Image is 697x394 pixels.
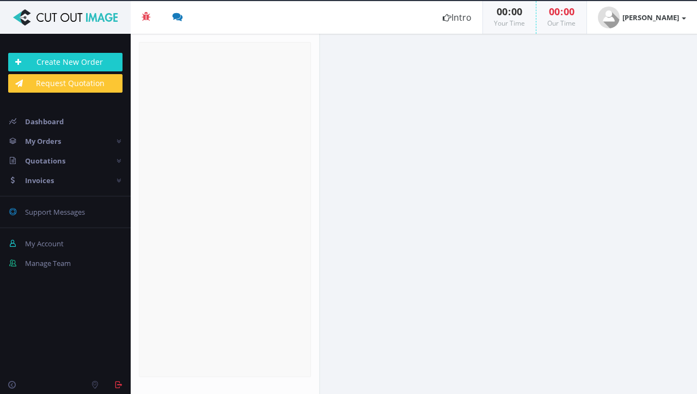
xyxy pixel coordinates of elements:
[25,258,71,268] span: Manage Team
[25,175,54,185] span: Invoices
[549,5,560,18] span: 00
[598,7,620,28] img: user_default.jpg
[8,74,123,93] a: Request Quotation
[25,117,64,126] span: Dashboard
[622,13,679,22] strong: [PERSON_NAME]
[432,1,482,34] a: Intro
[547,19,576,28] small: Our Time
[494,19,525,28] small: Your Time
[497,5,508,18] span: 00
[25,156,65,166] span: Quotations
[25,136,61,146] span: My Orders
[560,5,564,18] span: :
[25,207,85,217] span: Support Messages
[508,5,511,18] span: :
[25,239,64,248] span: My Account
[564,5,574,18] span: 00
[8,9,123,26] img: Cut Out Image
[587,1,697,34] a: [PERSON_NAME]
[8,53,123,71] a: Create New Order
[511,5,522,18] span: 00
